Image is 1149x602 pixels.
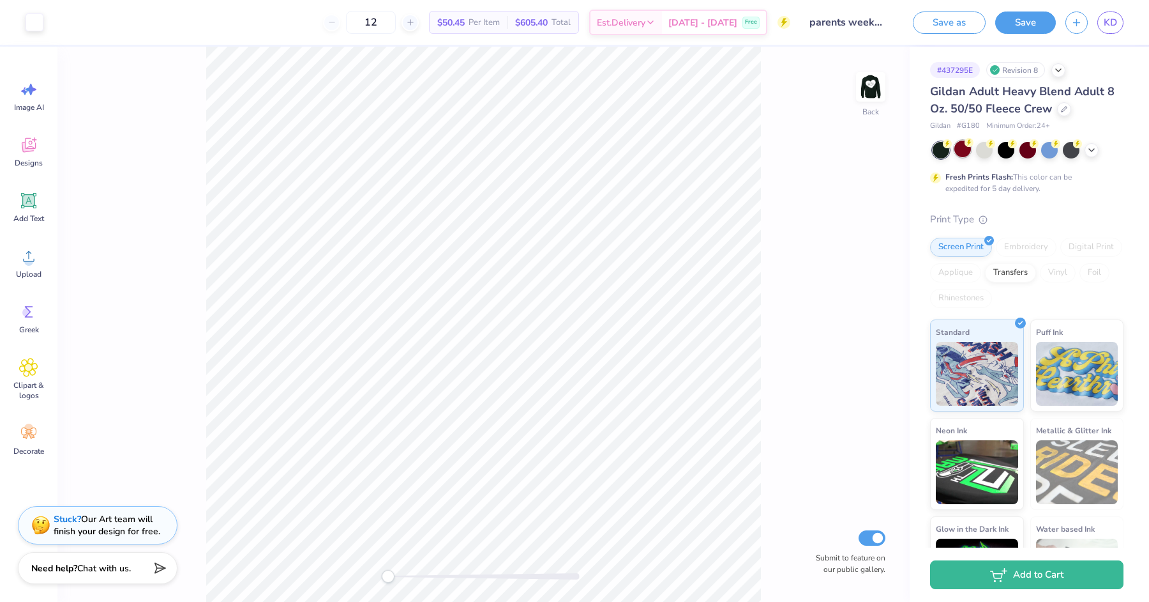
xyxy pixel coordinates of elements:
[437,16,465,29] span: $50.45
[54,513,160,537] div: Our Art team will finish your design for free.
[1036,522,1095,536] span: Water based Ink
[1036,325,1063,339] span: Puff Ink
[858,74,883,100] img: Back
[346,11,396,34] input: – –
[945,171,1102,194] div: This color can be expedited for 5 day delivery.
[862,106,879,118] div: Back
[14,102,44,112] span: Image AI
[957,121,980,132] span: # G180
[930,62,980,78] div: # 437295E
[469,16,500,29] span: Per Item
[77,562,131,575] span: Chat with us.
[515,16,548,29] span: $605.40
[8,380,50,401] span: Clipart & logos
[382,570,394,583] div: Accessibility label
[13,446,44,456] span: Decorate
[15,158,43,168] span: Designs
[809,552,885,575] label: Submit to feature on our public gallery.
[31,562,77,575] strong: Need help?
[936,522,1009,536] span: Glow in the Dark Ink
[996,238,1056,257] div: Embroidery
[930,84,1115,116] span: Gildan Adult Heavy Blend Adult 8 Oz. 50/50 Fleece Crew
[930,263,981,282] div: Applique
[930,212,1123,227] div: Print Type
[16,269,41,279] span: Upload
[936,440,1018,504] img: Neon Ink
[1060,238,1122,257] div: Digital Print
[986,121,1050,132] span: Minimum Order: 24 +
[1036,440,1118,504] img: Metallic & Glitter Ink
[985,263,1036,282] div: Transfers
[1097,12,1123,34] a: KD
[1040,263,1076,282] div: Vinyl
[19,325,39,335] span: Greek
[936,342,1018,406] img: Standard
[930,289,992,308] div: Rhinestones
[986,62,1045,78] div: Revision 8
[1036,342,1118,406] img: Puff Ink
[1079,263,1109,282] div: Foil
[930,238,992,257] div: Screen Print
[945,172,1013,182] strong: Fresh Prints Flash:
[745,18,757,27] span: Free
[597,16,645,29] span: Est. Delivery
[54,513,81,525] strong: Stuck?
[668,16,737,29] span: [DATE] - [DATE]
[936,325,970,339] span: Standard
[552,16,571,29] span: Total
[913,12,986,34] button: Save as
[930,560,1123,589] button: Add to Cart
[800,10,894,35] input: Untitled Design
[1104,15,1117,30] span: KD
[995,12,1056,34] button: Save
[936,424,967,437] span: Neon Ink
[13,213,44,224] span: Add Text
[930,121,950,132] span: Gildan
[1036,424,1111,437] span: Metallic & Glitter Ink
